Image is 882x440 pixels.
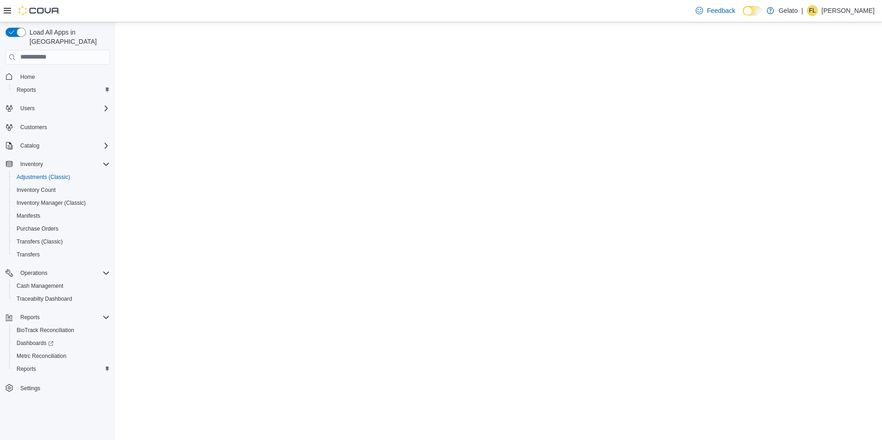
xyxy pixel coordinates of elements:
span: Reports [13,84,110,95]
img: Cova [18,6,60,15]
button: Inventory [17,159,47,170]
button: Cash Management [9,279,113,292]
span: BioTrack Reconciliation [17,327,74,334]
button: Transfers [9,248,113,261]
a: Cash Management [13,280,67,291]
span: Metrc Reconciliation [13,351,110,362]
span: Inventory Count [13,184,110,196]
a: Feedback [692,1,739,20]
a: Traceabilty Dashboard [13,293,76,304]
span: Load All Apps in [GEOGRAPHIC_DATA] [26,28,110,46]
span: Inventory Manager (Classic) [17,199,86,207]
span: Cash Management [13,280,110,291]
a: Purchase Orders [13,223,62,234]
a: Home [17,71,39,83]
button: Inventory Manager (Classic) [9,196,113,209]
span: Operations [20,269,48,277]
div: Felicity Leivas [807,5,818,16]
a: Reports [13,84,40,95]
button: Reports [9,363,113,375]
span: Manifests [17,212,40,220]
span: Purchase Orders [13,223,110,234]
span: Reports [13,363,110,375]
button: Transfers (Classic) [9,235,113,248]
a: Dashboards [9,337,113,350]
span: Inventory [17,159,110,170]
span: Operations [17,268,110,279]
span: Transfers [13,249,110,260]
span: Catalog [20,142,39,149]
span: Reports [20,314,40,321]
span: Reports [17,312,110,323]
a: Metrc Reconciliation [13,351,70,362]
button: BioTrack Reconciliation [9,324,113,337]
button: Home [2,70,113,83]
span: Dashboards [17,339,54,347]
a: Inventory Count [13,184,60,196]
p: [PERSON_NAME] [822,5,875,16]
span: Inventory [20,161,43,168]
button: Reports [9,83,113,96]
a: BioTrack Reconciliation [13,325,78,336]
span: Inventory Count [17,186,56,194]
span: Traceabilty Dashboard [13,293,110,304]
button: Inventory [2,158,113,171]
button: Operations [2,267,113,279]
span: Adjustments (Classic) [13,172,110,183]
button: Adjustments (Classic) [9,171,113,184]
span: Home [17,71,110,83]
nav: Complex example [6,66,110,419]
button: Metrc Reconciliation [9,350,113,363]
span: BioTrack Reconciliation [13,325,110,336]
button: Inventory Count [9,184,113,196]
button: Catalog [17,140,43,151]
span: Customers [20,124,47,131]
a: Reports [13,363,40,375]
a: Manifests [13,210,44,221]
button: Reports [2,311,113,324]
input: Dark Mode [743,6,762,16]
span: Transfers (Classic) [13,236,110,247]
span: Settings [20,385,40,392]
a: Inventory Manager (Classic) [13,197,89,208]
span: Customers [17,121,110,133]
span: Dashboards [13,338,110,349]
a: Transfers [13,249,43,260]
button: Manifests [9,209,113,222]
button: Customers [2,120,113,134]
button: Purchase Orders [9,222,113,235]
span: Home [20,73,35,81]
a: Customers [17,122,51,133]
span: FL [809,5,816,16]
span: Manifests [13,210,110,221]
span: Adjustments (Classic) [17,173,70,181]
span: Traceabilty Dashboard [17,295,72,303]
span: Feedback [707,6,735,15]
span: Reports [17,86,36,94]
span: Inventory Manager (Classic) [13,197,110,208]
span: Settings [17,382,110,393]
button: Settings [2,381,113,394]
span: Purchase Orders [17,225,59,232]
span: Cash Management [17,282,63,290]
p: | [801,5,803,16]
button: Traceabilty Dashboard [9,292,113,305]
a: Settings [17,383,44,394]
button: Users [17,103,38,114]
span: Catalog [17,140,110,151]
span: Metrc Reconciliation [17,352,66,360]
a: Transfers (Classic) [13,236,66,247]
button: Users [2,102,113,115]
a: Adjustments (Classic) [13,172,74,183]
p: Gelato [779,5,798,16]
span: Users [20,105,35,112]
button: Catalog [2,139,113,152]
span: Transfers (Classic) [17,238,63,245]
span: Transfers [17,251,40,258]
button: Operations [17,268,51,279]
button: Reports [17,312,43,323]
a: Dashboards [13,338,57,349]
span: Users [17,103,110,114]
span: Reports [17,365,36,373]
